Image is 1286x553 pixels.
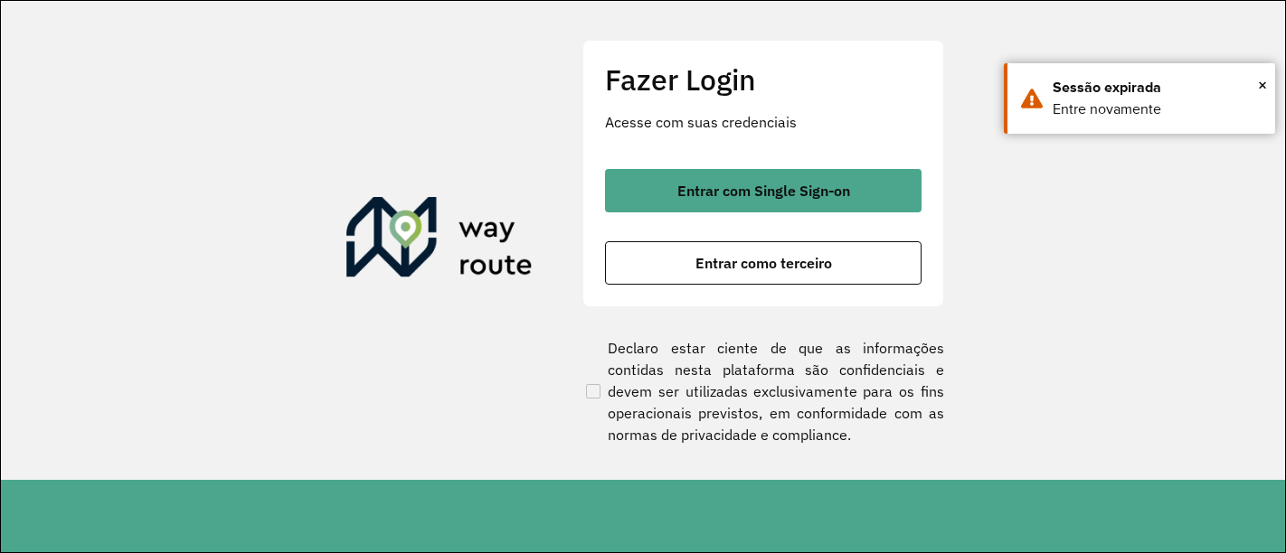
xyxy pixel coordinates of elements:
button: button [605,241,922,285]
button: button [605,169,922,212]
p: Acesse com suas credenciais [605,111,922,133]
h2: Fazer Login [605,62,922,97]
div: Sessão expirada [1053,77,1262,98]
span: × [1258,71,1267,98]
span: Entrar com Single Sign-on [677,183,850,198]
div: Entre novamente [1053,98,1262,120]
span: Entrar como terceiro [695,256,832,270]
label: Declaro estar ciente de que as informações contidas nesta plataforma são confidenciais e devem se... [582,337,944,445]
button: Close [1258,71,1267,98]
img: Roteirizador AmbevTech [346,197,533,284]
